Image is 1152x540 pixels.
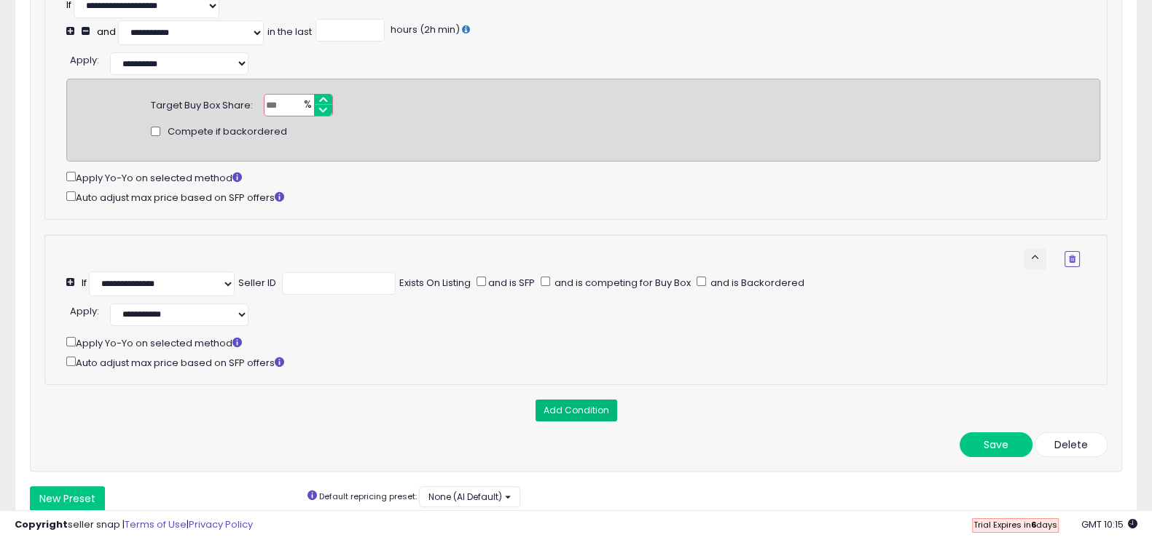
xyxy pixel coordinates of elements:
[552,276,691,290] span: and is competing for Buy Box
[486,276,535,290] span: and is SFP
[428,491,502,503] span: None (AI Default)
[267,25,312,39] div: in the last
[238,277,276,290] div: Seller ID
[1081,517,1137,531] span: 2025-08-14 10:15 GMT
[1031,519,1036,531] b: 6
[189,517,253,531] a: Privacy Policy
[66,334,1100,351] div: Apply Yo-Yo on selected method
[708,276,804,290] span: and is Backordered
[536,400,617,421] button: Add Condition
[66,169,1100,186] div: Apply Yo-Yo on selected method
[66,354,1100,370] div: Auto adjust max price based on SFP offers
[419,486,520,507] button: None (AI Default)
[388,23,460,36] span: hours (2h min)
[15,518,253,532] div: seller snap | |
[125,517,187,531] a: Terms of Use
[1028,250,1042,264] span: keyboard_arrow_up
[15,517,68,531] strong: Copyright
[30,486,105,511] button: New Preset
[1069,255,1075,263] i: Remove Condition
[1024,249,1046,269] button: keyboard_arrow_up
[70,49,99,68] div: :
[319,491,417,502] small: Default repricing preset:
[151,94,253,113] div: Target Buy Box Share:
[70,300,99,319] div: :
[973,519,1057,531] span: Trial Expires in days
[70,53,97,67] span: Apply
[168,125,287,139] span: Compete if backordered
[295,95,318,116] span: %
[70,304,97,318] span: Apply
[399,277,471,290] div: Exists On Listing
[66,188,1100,205] div: Auto adjust max price based on SFP offers
[960,432,1033,457] button: Save
[1035,432,1108,457] button: Delete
